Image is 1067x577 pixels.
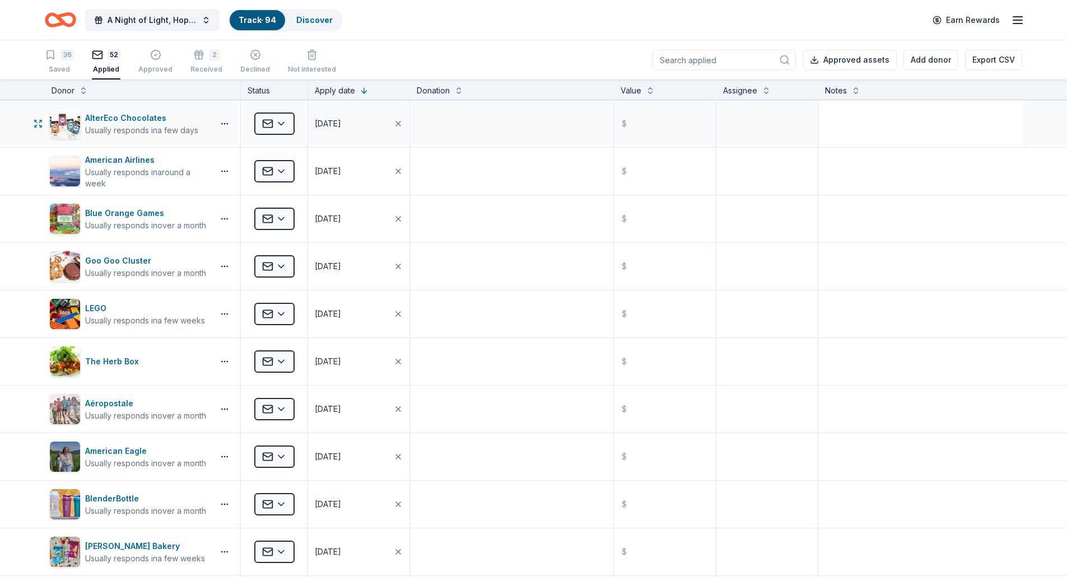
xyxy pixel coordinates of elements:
button: Add donor [903,50,958,70]
div: Approved [138,65,173,74]
div: Not interested [288,65,336,74]
img: Image for Blue Orange Games [50,204,80,234]
div: 2 [209,49,220,60]
div: LEGO [85,302,205,315]
button: Image for BlenderBottleBlenderBottleUsually responds inover a month [49,489,209,520]
span: A Night of Light, Hope, and Legacy Gala 2026 [108,13,197,27]
div: [DATE] [315,450,341,463]
button: Image for AlterEco ChocolatesAlterEco ChocolatesUsually responds ina few days [49,108,209,139]
div: Usually responds in around a week [85,167,209,189]
div: AlterEco Chocolates [85,111,198,125]
div: Usually responds in a few weeks [85,315,205,326]
img: Image for BlenderBottle [50,489,80,519]
div: The Herb Box [85,355,143,368]
div: Usually responds in over a month [85,505,206,517]
button: Image for Bobo's Bakery[PERSON_NAME] BakeryUsually responds ina few weeks [49,536,209,567]
div: Usually responds in over a month [85,220,206,231]
a: Track· 94 [239,15,276,25]
button: A Night of Light, Hope, and Legacy Gala 2026 [85,9,220,31]
img: Image for American Eagle [50,442,80,472]
div: Applied [92,65,120,74]
div: 52 [108,49,120,60]
div: [DATE] [315,498,341,511]
a: Earn Rewards [926,10,1007,30]
div: Usually responds in a few days [85,125,198,136]
button: Image for Goo Goo ClusterGoo Goo ClusterUsually responds inover a month [49,251,209,282]
img: Image for Aéropostale [50,394,80,424]
div: [DATE] [315,212,341,226]
button: Not interested [288,45,336,79]
div: 36 [60,49,74,60]
div: [DATE] [315,117,341,130]
button: [DATE] [308,243,409,290]
button: [DATE] [308,386,409,433]
button: Image for LEGOLEGOUsually responds ina few weeks [49,298,209,330]
div: [DATE] [315,165,341,178]
button: [DATE] [308,148,409,195]
div: Donation [417,84,450,97]
div: [DATE] [315,260,341,273]
button: 2Received [190,45,222,79]
img: Image for LEGO [50,299,80,329]
div: [DATE] [315,307,341,321]
button: Approved [138,45,173,79]
a: Discover [296,15,333,25]
button: Declined [240,45,270,79]
div: Usually responds in over a month [85,268,206,279]
div: BlenderBottle [85,492,206,505]
div: American Airlines [85,153,209,167]
button: [DATE] [308,195,409,242]
a: Home [45,7,76,33]
input: Search applied [653,50,796,70]
div: Saved [45,65,74,74]
div: Usually responds in over a month [85,458,206,469]
div: Donor [52,84,74,97]
div: Aéropostale [85,397,206,410]
button: 36Saved [45,45,74,79]
div: Usually responds in over a month [85,410,206,421]
img: Image for AlterEco Chocolates [50,109,80,139]
div: Received [190,65,222,74]
button: [DATE] [308,528,409,575]
button: 52Applied [92,45,120,79]
div: [DATE] [315,402,341,416]
div: Apply date [315,84,355,97]
button: [DATE] [308,481,409,528]
div: Status [241,79,308,100]
img: Image for American Airlines [50,156,80,186]
div: Blue Orange Games [85,207,206,220]
button: [DATE] [308,338,409,385]
div: Value [621,84,641,97]
div: [DATE] [315,355,341,368]
div: American Eagle [85,444,206,458]
div: Declined [240,65,270,74]
div: Notes [825,84,847,97]
button: Image for The Herb BoxThe Herb Box [49,346,209,377]
button: Image for AéropostaleAéropostaleUsually responds inover a month [49,393,209,425]
img: Image for Bobo's Bakery [50,537,80,567]
img: Image for Goo Goo Cluster [50,251,80,282]
button: Image for Blue Orange GamesBlue Orange GamesUsually responds inover a month [49,203,209,234]
button: Track· 94Discover [229,9,343,31]
button: Approved assets [803,50,897,70]
div: [DATE] [315,545,341,559]
div: Usually responds in a few weeks [85,553,205,564]
img: Image for The Herb Box [50,346,80,377]
button: Export CSV [965,50,1022,70]
button: [DATE] [308,100,409,147]
button: [DATE] [308,433,409,480]
button: [DATE] [308,290,409,337]
div: Assignee [723,84,757,97]
button: Image for American AirlinesAmerican AirlinesUsually responds inaround a week [49,153,209,189]
div: Goo Goo Cluster [85,254,206,268]
div: [PERSON_NAME] Bakery [85,540,205,553]
button: Image for American EagleAmerican EagleUsually responds inover a month [49,441,209,472]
